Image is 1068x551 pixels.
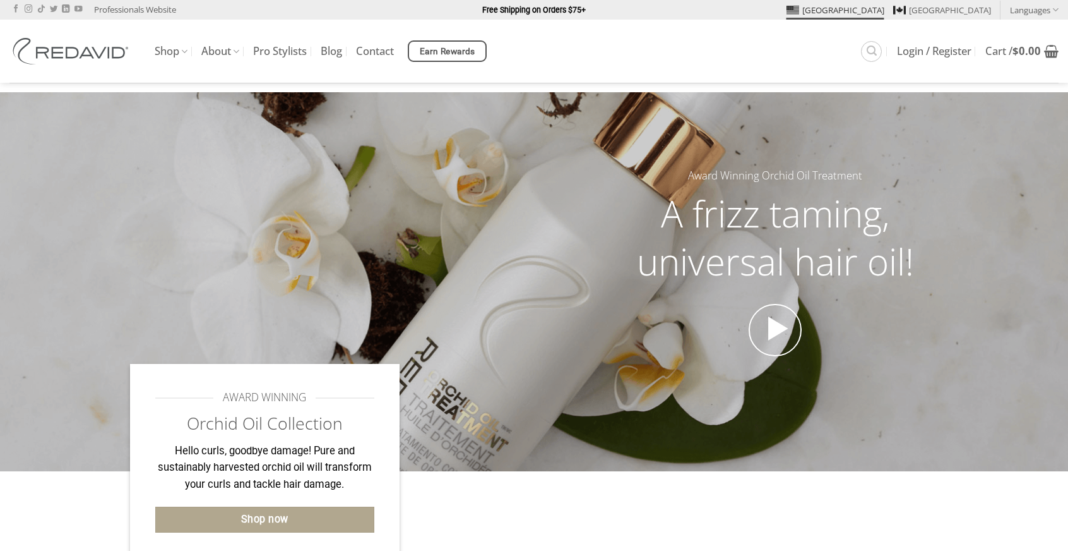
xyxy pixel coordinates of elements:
span: Earn Rewards [420,45,475,59]
a: Shop now [155,507,374,533]
a: Search [861,41,882,62]
h2: A frizz taming, universal hair oil! [612,190,938,285]
a: Follow on YouTube [74,5,82,14]
a: About [201,39,239,64]
a: Follow on TikTok [37,5,45,14]
a: Follow on LinkedIn [62,5,69,14]
h5: Award Winning Orchid Oil Treatment [612,167,938,185]
a: Open video in lightbox [749,304,802,357]
a: Follow on Instagram [25,5,32,14]
a: Follow on Facebook [12,5,20,14]
a: Blog [321,40,342,63]
a: Contact [356,40,394,63]
span: Shop now [241,511,288,528]
span: Login / Register [897,46,971,56]
a: Earn Rewards [408,40,487,62]
bdi: 0.00 [1012,44,1041,58]
a: [GEOGRAPHIC_DATA] [893,1,991,20]
span: AWARD WINNING [223,389,306,406]
span: $ [1012,44,1019,58]
h2: Orchid Oil Collection [155,413,374,435]
span: Cart / [985,46,1041,56]
a: Languages [1010,1,1059,19]
p: Hello curls, goodbye damage! Pure and sustainably harvested orchid oil will transform your curls ... [155,443,374,493]
a: Login / Register [897,40,971,63]
img: REDAVID Salon Products | United States [9,38,136,64]
a: Pro Stylists [253,40,307,63]
a: Shop [155,39,187,64]
strong: Free Shipping on Orders $75+ [482,5,586,15]
a: View cart [985,37,1059,65]
a: [GEOGRAPHIC_DATA] [786,1,884,20]
a: Follow on Twitter [50,5,57,14]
